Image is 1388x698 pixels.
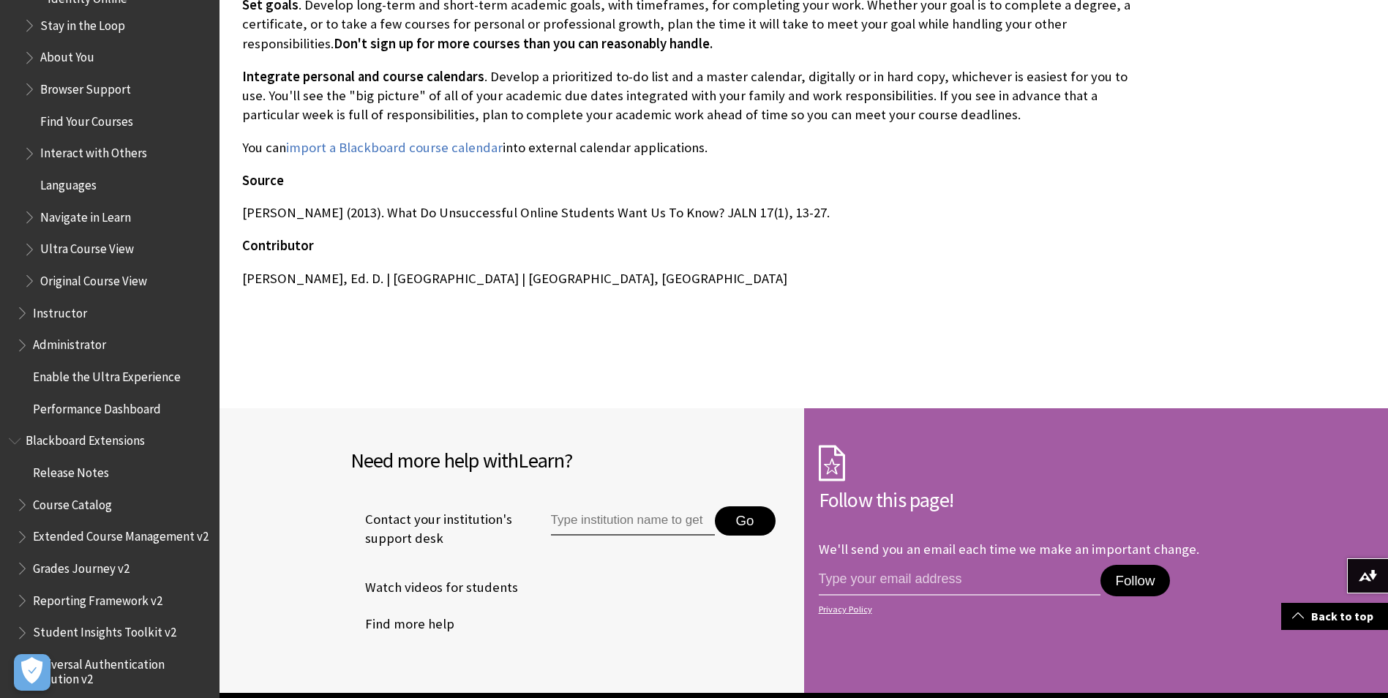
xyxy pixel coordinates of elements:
[1100,565,1169,597] button: Follow
[33,620,176,640] span: Student Insights Toolkit v2
[819,484,1258,515] h2: Follow this page!
[40,13,125,33] span: Stay in the Loop
[33,492,112,512] span: Course Catalog
[286,139,503,157] a: import a Blackboard course calendar
[40,173,97,192] span: Languages
[819,445,845,481] img: Subscription Icon
[242,138,1149,157] p: You can into external calendar applications.
[350,445,789,476] h2: Need more help with ?
[350,577,518,598] a: Watch videos for students
[40,205,131,225] span: Navigate in Learn
[33,588,162,608] span: Reporting Framework v2
[40,141,147,161] span: Interact with Others
[33,397,161,416] span: Performance Dashboard
[242,172,284,189] span: Source
[40,77,131,97] span: Browser Support
[819,541,1199,558] p: We'll send you an email each time we make an important change.
[350,510,517,548] span: Contact your institution's support desk
[242,68,484,85] span: Integrate personal and course calendars
[334,35,713,52] span: Don't sign up for more courses than you can reasonably handle.
[40,45,94,65] span: About You
[242,203,1149,222] p: [PERSON_NAME] (2013). What Do Unsuccessful Online Students Want Us To Know? JALN 17(1), 13-27.
[33,652,209,686] span: Universal Authentication Solution v2
[26,429,145,449] span: Blackboard Extensions
[819,604,1253,615] a: Privacy Policy
[33,525,209,544] span: Extended Course Management v2
[350,613,454,635] a: Find more help
[551,506,715,536] input: Type institution name to get support
[242,269,1149,288] p: [PERSON_NAME], Ed. D. | [GEOGRAPHIC_DATA] | [GEOGRAPHIC_DATA], [GEOGRAPHIC_DATA]
[819,565,1101,596] input: email address
[33,333,106,353] span: Administrator
[9,429,211,687] nav: Book outline for Blackboard Extensions
[40,269,147,288] span: Original Course View
[33,460,109,480] span: Release Notes
[242,237,314,254] span: Contributor
[33,364,181,384] span: Enable the Ultra Experience
[40,109,133,129] span: Find Your Courses
[33,556,130,576] span: Grades Journey v2
[518,447,564,473] span: Learn
[715,506,776,536] button: Go
[1281,603,1388,630] a: Back to top
[40,237,134,257] span: Ultra Course View
[242,67,1149,125] p: . Develop a prioritized to-do list and a master calendar, digitally or in hard copy, whichever is...
[14,654,50,691] button: Open Preferences
[33,301,87,320] span: Instructor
